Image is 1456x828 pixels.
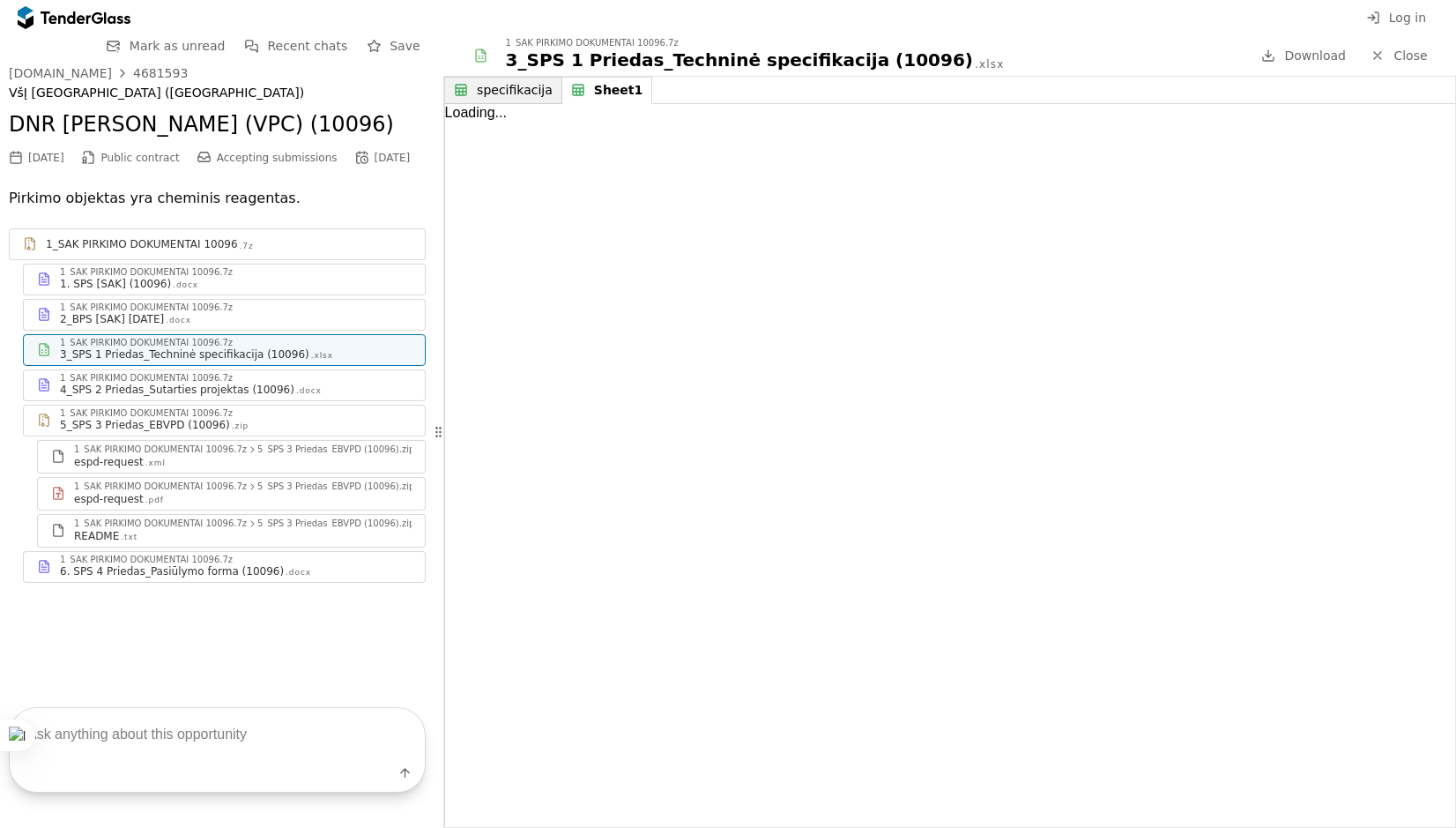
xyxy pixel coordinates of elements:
a: 1_SAK PIRKIMO DOKUMENTAI 10096.7z5_SPS 3 Priedas_EBVPD (10096).zipespd-request.pdf [37,477,426,511]
div: .docx [286,567,311,578]
a: 1_SAK PIRKIMO DOKUMENTAI 10096.7z5_SPS 3 Priedas_EBVPD (10096).zipespd-request.xml [37,440,426,474]
div: .docx [166,315,191,326]
span: Download [1284,48,1346,63]
div: 1_SAK PIRKIMO DOKUMENTAI 10096.7z [74,445,247,454]
div: .xlsx [975,57,1005,72]
div: .7z [240,241,254,252]
div: .docx [173,280,198,291]
a: [DOMAIN_NAME]4681593 [9,66,188,80]
div: 3_SPS 1 Priedas_Techninė specifikacija (10096) [506,48,973,72]
div: 1. SPS [SAK] (10096) [60,277,171,291]
a: 1_SAK PIRKIMO DOKUMENTAI 10096.7z6. SPS 4 Priedas_Pasiūlymo forma (10096).docx [23,551,426,583]
div: [DATE] [375,152,411,164]
div: [DATE] [28,152,64,164]
div: espd-request [74,455,144,469]
a: Download [1256,45,1351,67]
div: 1_SAK PIRKIMO DOKUMENTAI 10096.7z [60,268,233,277]
button: Log in [1361,7,1431,29]
div: 1_SAK PIRKIMO DOKUMENTAI 10096.7z [74,482,247,491]
span: Recent chats [267,39,347,53]
div: .pdf [145,495,164,506]
button: Mark as unread [101,35,231,57]
div: 1_SAK PIRKIMO DOKUMENTAI 10096.7z [60,374,233,383]
a: 1_SAK PIRKIMO DOKUMENTAI 10096.7z5_SPS 3 Priedas_EBVPD (10096).zipREADME.txt [37,514,426,548]
div: 5_SPS 3 Priedas_EBVPD (10096).zip [257,519,414,528]
div: 1_SAK PIRKIMO DOKUMENTAI 10096.7z [60,339,233,347]
a: Close [1360,45,1438,67]
div: 1_SAK PIRKIMO DOKUMENTAI 10096.7z [60,303,233,312]
div: .docx [296,385,322,397]
div: 1_SAK PIRKIMO DOKUMENTAI 10096.7z [506,39,679,48]
div: [DOMAIN_NAME] [9,67,112,79]
a: 1_SAK PIRKIMO DOKUMENTAI 10096.7z5_SPS 3 Priedas_EBVPD (10096).zip [23,405,426,436]
a: 1_SAK PIRKIMO DOKUMENTAI 10096.7z1. SPS [SAK] (10096).docx [23,264,426,295]
div: 3_SPS 1 Priedas_Techninė specifikacija (10096) [60,347,309,362]
span: Mark as unread [130,39,226,53]
a: 1_SAK PIRKIMO DOKUMENTAI 10096.7z [9,228,426,260]
button: Recent chats [239,35,353,57]
div: specifikacija [477,83,553,98]
a: 1_SAK PIRKIMO DOKUMENTAI 10096.7z4_SPS 2 Priedas_Sutarties projektas (10096).docx [23,369,426,401]
div: 4681593 [133,67,188,79]
div: .zip [232,421,249,432]
span: Close [1393,48,1427,63]
div: .xlsx [311,350,333,362]
div: 5_SPS 3 Priedas_EBVPD (10096).zip [257,445,414,454]
div: VšĮ [GEOGRAPHIC_DATA] ([GEOGRAPHIC_DATA]) [9,86,426,101]
div: 1_SAK PIRKIMO DOKUMENTAI 10096.7z [60,556,233,564]
div: 4_SPS 2 Priedas_Sutarties projektas (10096) [60,383,294,397]
a: 1_SAK PIRKIMO DOKUMENTAI 10096.7z2_BPS [SAK] [DATE].docx [23,299,426,331]
a: 1_SAK PIRKIMO DOKUMENTAI 10096.7z3_SPS 1 Priedas_Techninė specifikacija (10096).xlsx [23,334,426,366]
button: Save [361,35,425,57]
span: Log in [1389,11,1426,25]
p: Pirkimo objektas yra cheminis reagentas. [9,186,426,211]
div: 5_SPS 3 Priedas_EBVPD (10096) [60,418,230,432]
div: .txt [121,532,137,543]
div: .xml [145,458,166,469]
span: Accepting submissions [217,152,338,164]
div: README [74,529,119,543]
div: 1_SAK PIRKIMO DOKUMENTAI 10096.7z [60,409,233,418]
div: 1_SAK PIRKIMO DOKUMENTAI 10096.7z [74,519,247,528]
div: espd-request [74,492,144,506]
div: Sheet1 [594,83,643,98]
h2: DNR [PERSON_NAME] (VPC) (10096) [9,110,426,140]
div: 2_BPS [SAK] [DATE] [60,312,164,326]
div: Loading... [445,104,1455,827]
span: Save [390,39,420,53]
div: 1_SAK PIRKIMO DOKUMENTAI 10096 [46,237,238,251]
div: 6. SPS 4 Priedas_Pasiūlymo forma (10096) [60,564,284,578]
div: 5_SPS 3 Priedas_EBVPD (10096).zip [257,482,414,491]
span: Public contract [101,152,180,164]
